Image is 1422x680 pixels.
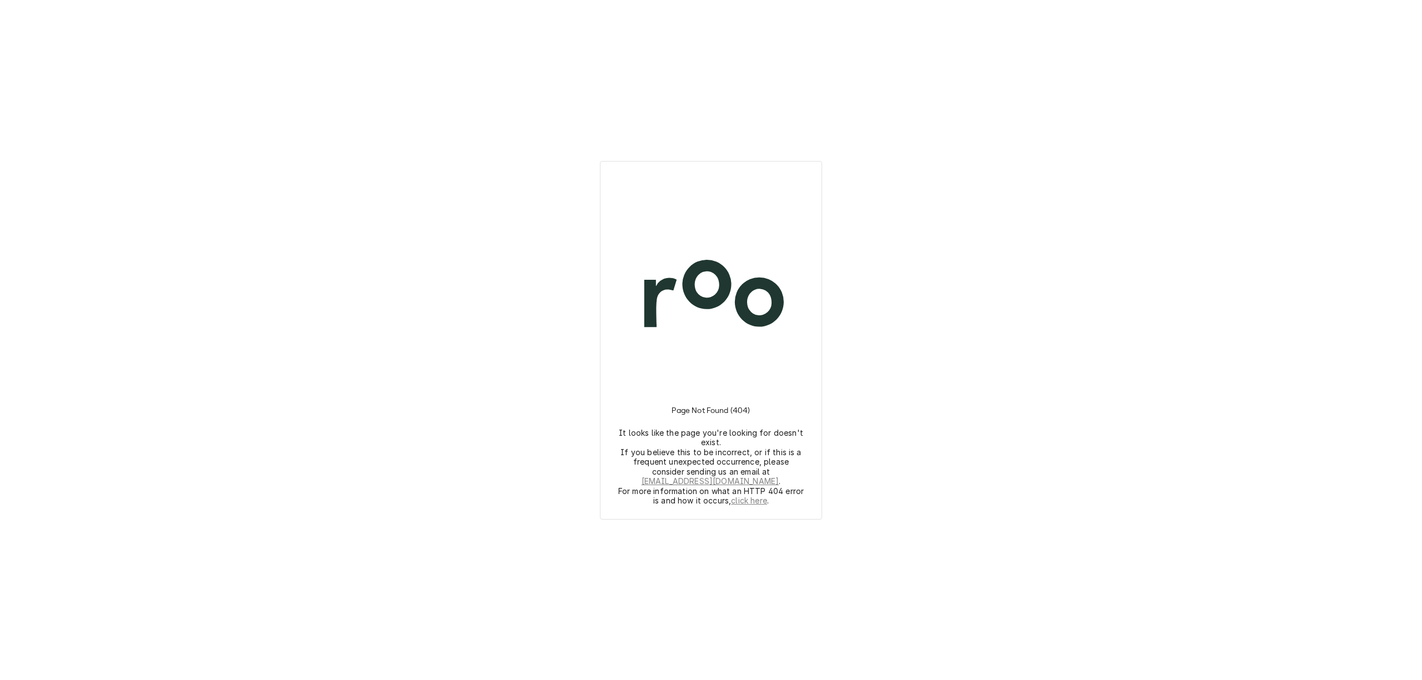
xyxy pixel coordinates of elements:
[614,198,808,392] img: Logo
[672,392,750,428] h3: Page Not Found (404)
[614,175,808,506] div: Logo and Instructions Container
[642,476,779,486] a: [EMAIL_ADDRESS][DOMAIN_NAME]
[731,496,767,506] a: click here
[618,447,804,486] p: If you believe this to be incorrect, or if this is a frequent unexpected occurrence, please consi...
[618,428,804,447] p: It looks like the page you're looking for doesn't exist.
[618,486,804,506] p: For more information on what an HTTP 404 error is and how it occurs, .
[614,392,808,506] div: Instructions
